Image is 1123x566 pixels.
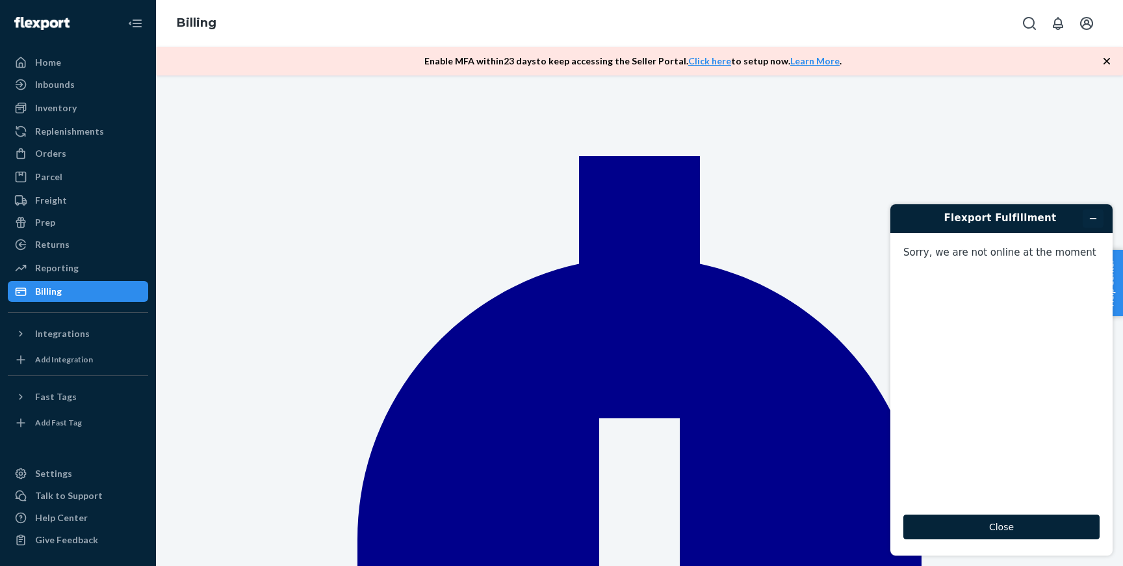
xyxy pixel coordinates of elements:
[8,190,148,211] a: Freight
[35,327,90,340] div: Integrations
[35,194,67,207] div: Freight
[35,56,61,69] div: Home
[35,511,88,524] div: Help Center
[8,143,148,164] a: Orders
[35,262,79,275] div: Reporting
[35,216,55,229] div: Prep
[8,167,148,187] a: Parcel
[8,323,148,344] button: Integrations
[8,234,148,255] a: Returns
[1045,10,1071,36] button: Open notifications
[8,463,148,484] a: Settings
[35,238,70,251] div: Returns
[8,485,148,506] button: Talk to Support
[35,489,103,502] div: Talk to Support
[35,147,66,160] div: Orders
[14,17,70,30] img: Flexport logo
[177,16,216,30] a: Billing
[166,5,227,42] ol: breadcrumbs
[35,390,77,403] div: Fast Tags
[35,285,62,298] div: Billing
[8,212,148,233] a: Prep
[35,78,75,91] div: Inbounds
[1016,10,1042,36] button: Open Search Box
[8,281,148,302] a: Billing
[8,258,148,278] a: Reporting
[8,412,148,433] a: Add Fast Tag
[8,98,148,118] a: Inventory
[8,386,148,407] button: Fast Tags
[35,533,98,546] div: Give Feedback
[35,170,62,183] div: Parcel
[35,417,82,428] div: Add Fast Tag
[35,354,93,365] div: Add Integration
[8,52,148,73] a: Home
[27,9,74,21] span: Support
[790,55,840,66] a: Learn More
[122,10,148,36] button: Close Navigation
[8,74,148,95] a: Inbounds
[8,349,148,370] a: Add Integration
[424,55,842,68] p: Enable MFA within 23 days to keep accessing the Seller Portal. to setup now. .
[8,507,148,528] a: Help Center
[35,467,72,480] div: Settings
[880,194,1123,566] iframe: Find more information here
[1074,10,1100,36] button: Open account menu
[8,530,148,550] button: Give Feedback
[35,125,104,138] div: Replenishments
[688,55,731,66] a: Click here
[8,121,148,142] a: Replenishments
[35,101,77,115] div: Inventory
